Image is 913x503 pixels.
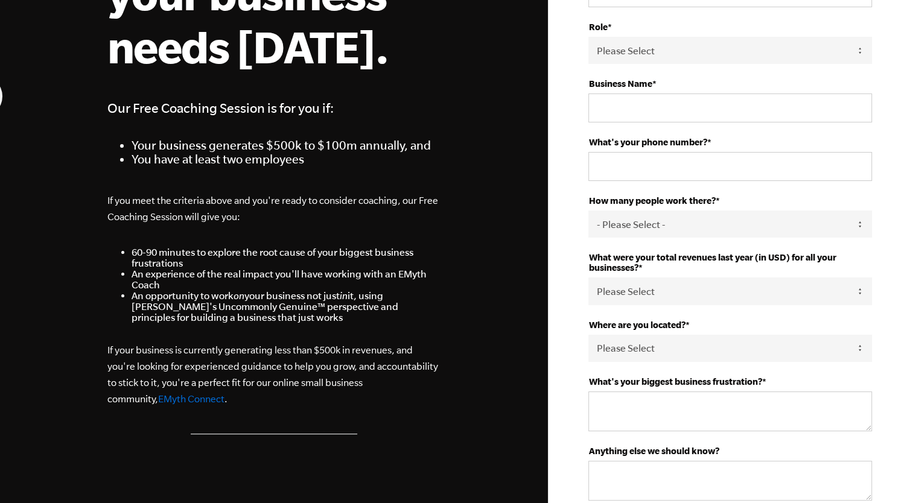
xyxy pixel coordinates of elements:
li: An opportunity to work your business not just it, using [PERSON_NAME]'s Uncommonly Genuine™ persp... [132,290,441,323]
em: on [234,290,244,301]
p: If you meet the criteria above and you're ready to consider coaching, our Free Coaching Session w... [107,192,441,225]
strong: Anything else we should know? [588,446,719,456]
p: If your business is currently generating less than $500k in revenues, and you're looking for expe... [107,342,441,407]
li: 60-90 minutes to explore the root cause of your biggest business frustrations [132,247,441,268]
iframe: Chat Widget [853,445,913,503]
h4: Our Free Coaching Session is for you if: [107,97,441,119]
strong: What's your biggest business frustration? [588,376,762,387]
em: in [340,290,348,301]
strong: What's your phone number? [588,137,707,147]
li: An experience of the real impact you'll have working with an EMyth Coach [132,268,441,290]
a: EMyth Connect [158,393,224,404]
strong: What were your total revenues last year (in USD) for all your businesses? [588,252,836,273]
strong: Role [588,22,607,32]
li: You have at least two employees [132,152,441,166]
strong: Where are you located? [588,320,685,330]
strong: How many people work there? [588,195,715,206]
li: Your business generates $500k to $100m annually, and [132,138,441,152]
strong: Business Name [588,78,652,89]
